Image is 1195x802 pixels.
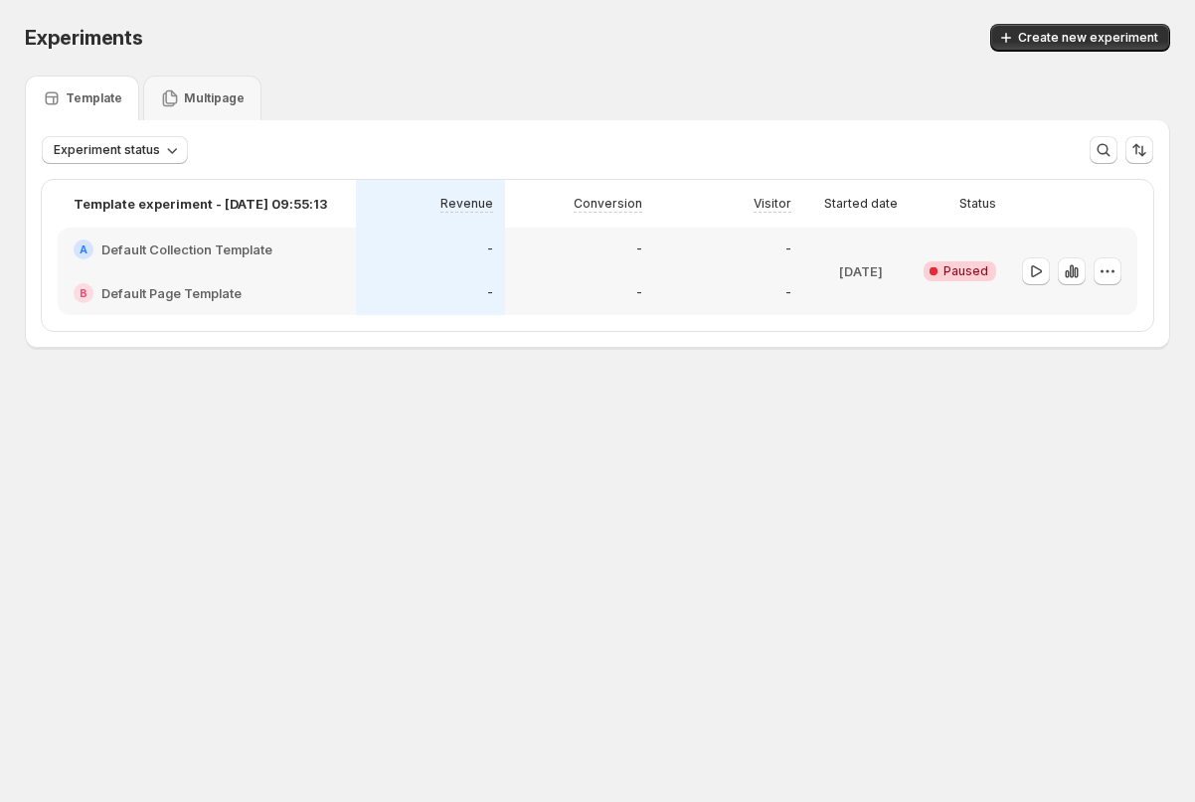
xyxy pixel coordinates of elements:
h2: Default Page Template [101,283,242,303]
p: [DATE] [839,261,883,281]
p: Visitor [754,196,791,212]
span: Experiment status [54,142,160,158]
p: - [487,241,493,257]
p: Status [959,196,996,212]
span: Paused [943,263,988,279]
button: Sort the results [1125,136,1153,164]
p: Revenue [440,196,493,212]
h2: B [80,287,87,299]
span: Create new experiment [1018,30,1158,46]
h2: Default Collection Template [101,240,272,259]
span: Experiments [25,26,143,50]
button: Experiment status [42,136,188,164]
p: Template [66,90,122,106]
p: Conversion [574,196,642,212]
p: - [487,285,493,301]
p: Started date [824,196,898,212]
p: - [785,241,791,257]
p: - [636,241,642,257]
p: - [785,285,791,301]
p: Template experiment - [DATE] 09:55:13 [74,194,327,214]
p: - [636,285,642,301]
button: Create new experiment [990,24,1170,52]
p: Multipage [184,90,245,106]
h2: A [80,243,87,255]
